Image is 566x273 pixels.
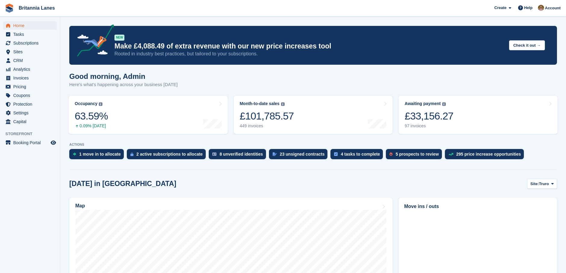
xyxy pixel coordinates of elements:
[3,91,57,100] a: menu
[234,96,393,134] a: Month-to-date sales £101,785.57 449 invoices
[50,139,57,146] a: Preview store
[73,152,76,156] img: move_ins_to_allocate_icon-fdf77a2bb77ea45bf5b3d319d69a93e2d87916cf1d5bf7949dd705db3b84f3ca.svg
[75,203,85,209] h2: Map
[13,56,49,65] span: CRM
[13,109,49,117] span: Settings
[13,91,49,100] span: Coupons
[3,39,57,47] a: menu
[539,181,549,187] span: Truro
[79,152,121,157] div: 1 move in to allocate
[220,152,263,157] div: 8 unverified identities
[3,82,57,91] a: menu
[3,117,57,126] a: menu
[13,21,49,30] span: Home
[13,30,49,39] span: Tasks
[136,152,203,157] div: 2 active subscriptions to allocate
[341,152,380,157] div: 4 tasks to complete
[99,102,102,106] img: icon-info-grey-7440780725fd019a000dd9b08b2336e03edf1995a4989e88bcd33f0948082b44.svg
[16,3,57,13] a: Britannia Lanes
[3,109,57,117] a: menu
[130,152,133,156] img: active_subscription_to_allocate_icon-d502201f5373d7db506a760aba3b589e785aa758c864c3986d89f69b8ff3...
[127,149,209,162] a: 2 active subscriptions to allocate
[3,100,57,108] a: menu
[494,5,506,11] span: Create
[538,5,544,11] img: Admin
[5,131,60,137] span: Storefront
[456,152,521,157] div: 295 price increase opportunities
[405,110,453,122] div: £33,156.27
[69,96,228,134] a: Occupancy 63.59% 0.09% [DATE]
[13,39,49,47] span: Subscriptions
[13,117,49,126] span: Capital
[334,152,338,156] img: task-75834270c22a3079a89374b754ae025e5fb1db73e45f91037f5363f120a921f8.svg
[69,81,178,88] p: Here's what's happening across your business [DATE]
[13,65,49,73] span: Analytics
[524,5,533,11] span: Help
[240,101,280,106] div: Month-to-date sales
[3,138,57,147] a: menu
[545,5,561,11] span: Account
[445,149,527,162] a: 295 price increase opportunities
[69,149,127,162] a: 1 move in to allocate
[280,152,325,157] div: 23 unsigned contracts
[114,35,124,41] div: NEW
[3,65,57,73] a: menu
[449,153,453,156] img: price_increase_opportunities-93ffe204e8149a01c8c9dc8f82e8f89637d9d84a8eef4429ea346261dce0b2c0.svg
[442,102,446,106] img: icon-info-grey-7440780725fd019a000dd9b08b2336e03edf1995a4989e88bcd33f0948082b44.svg
[13,74,49,82] span: Invoices
[209,149,269,162] a: 8 unverified identities
[5,4,14,13] img: stora-icon-8386f47178a22dfd0bd8f6a31ec36ba5ce8667c1dd55bd0f319d3a0aa187defe.svg
[240,123,294,129] div: 449 invoices
[13,100,49,108] span: Protection
[3,21,57,30] a: menu
[3,30,57,39] a: menu
[3,56,57,65] a: menu
[240,110,294,122] div: £101,785.57
[269,149,331,162] a: 23 unsigned contracts
[13,82,49,91] span: Pricing
[13,48,49,56] span: Sites
[281,102,285,106] img: icon-info-grey-7440780725fd019a000dd9b08b2336e03edf1995a4989e88bcd33f0948082b44.svg
[69,143,557,147] p: ACTIONS
[386,149,445,162] a: 5 prospects to review
[530,181,539,187] span: Site:
[405,101,441,106] div: Awaiting payment
[13,138,49,147] span: Booking Portal
[389,152,392,156] img: prospect-51fa495bee0391a8d652442698ab0144808aea92771e9ea1ae160a38d050c398.svg
[399,96,558,134] a: Awaiting payment £33,156.27 97 invoices
[75,123,108,129] div: 0.09% [DATE]
[396,152,439,157] div: 5 prospects to review
[527,179,557,189] button: Site: Truro
[273,152,277,156] img: contract_signature_icon-13c848040528278c33f63329250d36e43548de30e8caae1d1a13099fd9432cc5.svg
[114,51,504,57] p: Rooted in industry best practices, but tailored to your subscriptions.
[405,123,453,129] div: 97 invoices
[404,203,551,210] h2: Move ins / outs
[3,74,57,82] a: menu
[75,101,97,106] div: Occupancy
[69,72,178,80] h1: Good morning, Admin
[509,40,545,50] button: Check it out →
[212,152,217,156] img: verify_identity-adf6edd0f0f0b5bbfe63781bf79b02c33cf7c696d77639b501bdc392416b5a36.svg
[69,180,176,188] h2: [DATE] in [GEOGRAPHIC_DATA]
[330,149,386,162] a: 4 tasks to complete
[72,24,114,59] img: price-adjustments-announcement-icon-8257ccfd72463d97f412b2fc003d46551f7dbcb40ab6d574587a9cd5c0d94...
[3,48,57,56] a: menu
[114,42,504,51] p: Make £4,088.49 of extra revenue with our new price increases tool
[75,110,108,122] div: 63.59%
